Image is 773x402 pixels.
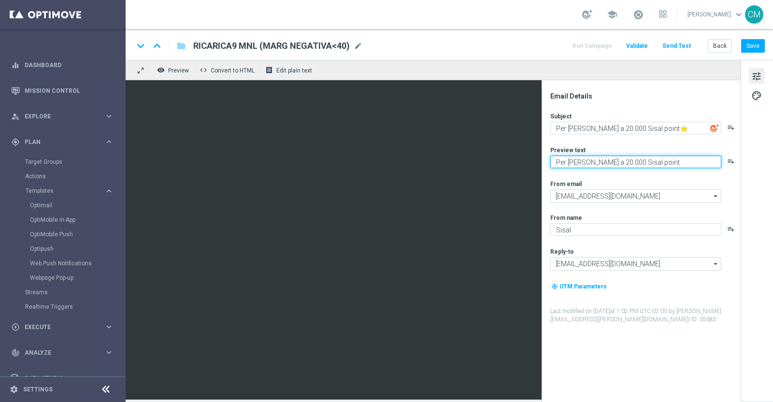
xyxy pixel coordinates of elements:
[25,187,114,195] button: Templates keyboard_arrow_right
[550,189,721,203] input: Select
[11,349,114,357] button: track_changes Analyze keyboard_arrow_right
[168,67,189,74] span: Preview
[11,138,20,146] i: gps_fixed
[200,66,207,74] span: code
[626,43,648,49] span: Validate
[661,40,692,53] button: Send Test
[10,385,18,394] i: settings
[11,138,114,146] button: gps_fixed Plan keyboard_arrow_right
[25,350,104,356] span: Analyze
[727,124,735,131] button: playlist_add
[25,375,104,381] span: Data Studio
[710,124,719,132] img: optiGenie.svg
[741,39,765,53] button: Save
[30,256,125,271] div: Web Push Notifications
[30,213,125,227] div: OptiMobile In-App
[607,9,617,20] span: school
[175,38,187,54] button: folder
[30,198,125,213] div: Optimail
[550,281,608,292] button: my_location UTM Parameters
[11,323,114,331] button: play_circle_outline Execute keyboard_arrow_right
[25,155,125,169] div: Target Groups
[11,348,104,357] div: Analyze
[25,285,125,300] div: Streams
[25,184,125,285] div: Templates
[104,137,114,146] i: keyboard_arrow_right
[11,87,114,95] div: Mission Control
[30,242,125,256] div: Optipush
[711,190,721,202] i: arrow_drop_down
[751,89,762,102] span: palette
[25,324,104,330] span: Execute
[11,61,20,70] i: equalizer
[727,158,735,165] button: playlist_add
[211,67,255,74] span: Convert to HTML
[25,172,100,180] a: Actions
[30,216,100,224] a: OptiMobile In-App
[625,40,649,53] button: Validate
[25,300,125,314] div: Realtime Triggers
[30,259,100,267] a: Web Push Notifications
[133,39,148,53] i: keyboard_arrow_down
[11,61,114,69] button: equalizer Dashboard
[30,227,125,242] div: OptiMobile Push
[749,68,764,84] button: tune
[157,66,165,74] i: remove_red_eye
[104,322,114,331] i: keyboard_arrow_right
[26,188,95,194] span: Templates
[23,387,53,392] a: Settings
[25,139,104,145] span: Plan
[708,39,732,53] button: Back
[104,187,114,196] i: keyboard_arrow_right
[550,113,572,120] label: Subject
[550,307,740,324] label: Last modified on [DATE] at 1:02 PM UTC-02:00 by [PERSON_NAME][EMAIL_ADDRESS][PERSON_NAME][DOMAIN_...
[30,230,100,238] a: OptiMobile Push
[30,271,125,285] div: Webpage Pop-up
[276,67,312,74] span: Edit plain text
[193,40,350,52] span: RICARICA9 MNL (MARG NEGATIVA<40)
[687,7,745,22] a: [PERSON_NAME]keyboard_arrow_down
[559,283,607,290] span: UTM Parameters
[550,214,582,222] label: From name
[11,374,104,383] div: Data Studio
[11,113,114,120] button: person_search Explore keyboard_arrow_right
[176,40,186,52] i: folder
[727,225,735,233] button: playlist_add
[11,374,114,382] button: Data Studio keyboard_arrow_right
[749,87,764,103] button: palette
[550,257,721,271] input: Select
[25,114,104,119] span: Explore
[30,245,100,253] a: Optipush
[745,5,763,24] div: CM
[104,373,114,383] i: keyboard_arrow_right
[11,323,20,331] i: play_circle_outline
[733,9,744,20] span: keyboard_arrow_down
[25,52,114,78] a: Dashboard
[550,146,586,154] label: Preview text
[11,112,104,121] div: Explore
[104,348,114,357] i: keyboard_arrow_right
[688,316,716,323] span: | ID: 35685
[550,248,574,256] label: Reply-to
[550,92,740,100] div: Email Details
[25,303,100,311] a: Realtime Triggers
[25,169,125,184] div: Actions
[11,78,114,103] div: Mission Control
[30,274,100,282] a: Webpage Pop-up
[263,64,316,76] button: receipt Edit plain text
[26,188,104,194] div: Templates
[155,64,193,76] button: remove_red_eye Preview
[751,70,762,83] span: tune
[150,39,164,53] i: keyboard_arrow_up
[25,78,114,103] a: Mission Control
[711,258,721,270] i: arrow_drop_down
